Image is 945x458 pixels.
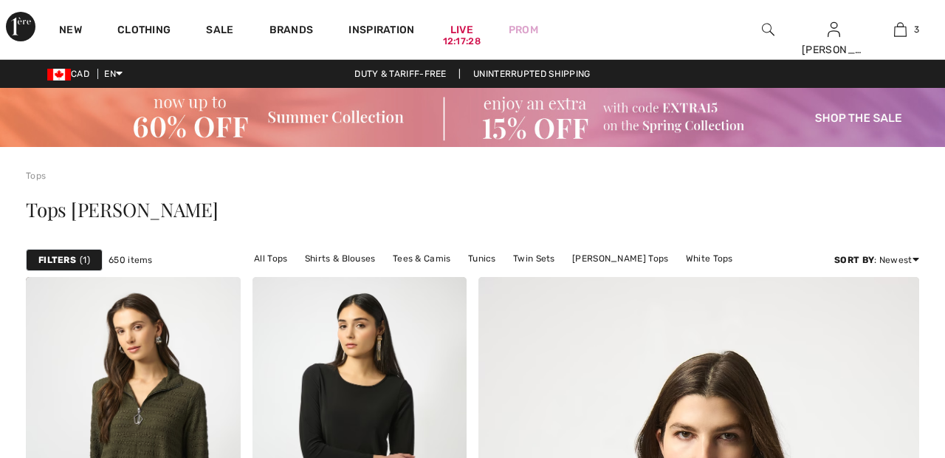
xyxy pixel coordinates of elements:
a: Clothing [117,24,171,39]
span: 650 items [109,253,153,267]
span: EN [104,69,123,79]
img: search the website [762,21,774,38]
a: 3 [867,21,932,38]
span: 1 [80,253,90,267]
a: Prom [509,22,538,38]
a: Tops [26,171,46,181]
a: Live12:17:28 [450,22,473,38]
a: Sign In [828,22,840,36]
strong: Sort By [834,255,874,265]
a: [PERSON_NAME] Tops [470,268,580,287]
a: All Tops [247,249,295,268]
a: Brands [269,24,314,39]
span: Tops [PERSON_NAME] [26,196,219,222]
a: [PERSON_NAME] Tops [565,249,676,268]
div: [PERSON_NAME] [802,42,867,58]
img: My Bag [894,21,907,38]
strong: Filters [38,253,76,267]
img: Canadian Dollar [47,69,71,81]
a: Black Tops [406,268,467,287]
img: My Info [828,21,840,38]
div: 12:17:28 [443,35,481,49]
a: Tees & Camis [385,249,458,268]
a: Shirts & Blouses [298,249,383,268]
a: White Tops [678,249,740,268]
span: 3 [914,23,919,36]
img: 1ère Avenue [6,12,35,41]
a: Tunics [461,249,504,268]
a: Sale [206,24,233,39]
span: CAD [47,69,95,79]
a: Twin Sets [506,249,563,268]
div: : Newest [834,253,919,267]
span: Inspiration [348,24,414,39]
a: New [59,24,82,39]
